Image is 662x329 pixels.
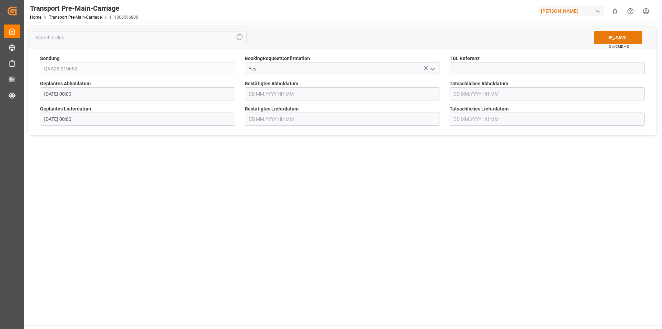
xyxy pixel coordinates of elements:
span: Tatsächliches Abholdatum [450,80,508,87]
span: TDL Referenz [450,55,480,62]
input: DD.MM.YYYY HH:MM [450,113,645,126]
button: SAVE [594,31,642,44]
a: Transport Pre-Main-Carriage [49,15,102,20]
input: DD.MM.YYYY HH:MM [450,87,645,100]
button: [PERSON_NAME] [538,4,607,18]
button: show 0 new notifications [607,3,623,19]
input: DD.MM.YYYY HH:MM [40,87,235,100]
input: DD.MM.YYYY HH:MM [245,113,440,126]
input: Search Fields [32,31,247,44]
button: open menu [427,64,437,74]
span: BookingRequestConfirmation [245,55,310,62]
button: Help Center [623,3,638,19]
input: DD.MM.YYYY HH:MM [40,113,235,126]
div: [PERSON_NAME] [538,6,604,16]
span: Bestätigtes Lieferdatum [245,105,299,113]
span: Ctrl/CMD + S [609,44,629,49]
span: Sendung [40,55,60,62]
a: Home [30,15,41,20]
span: Geplantes Abholdatum [40,80,91,87]
span: Geplantes Lieferdatum [40,105,91,113]
input: DD.MM.YYYY HH:MM [245,87,440,100]
span: Bestätigtes Abholdatum [245,80,298,87]
span: Tatsächliches Lieferdatum [450,105,509,113]
div: Transport Pre-Main-Carriage [30,3,138,13]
